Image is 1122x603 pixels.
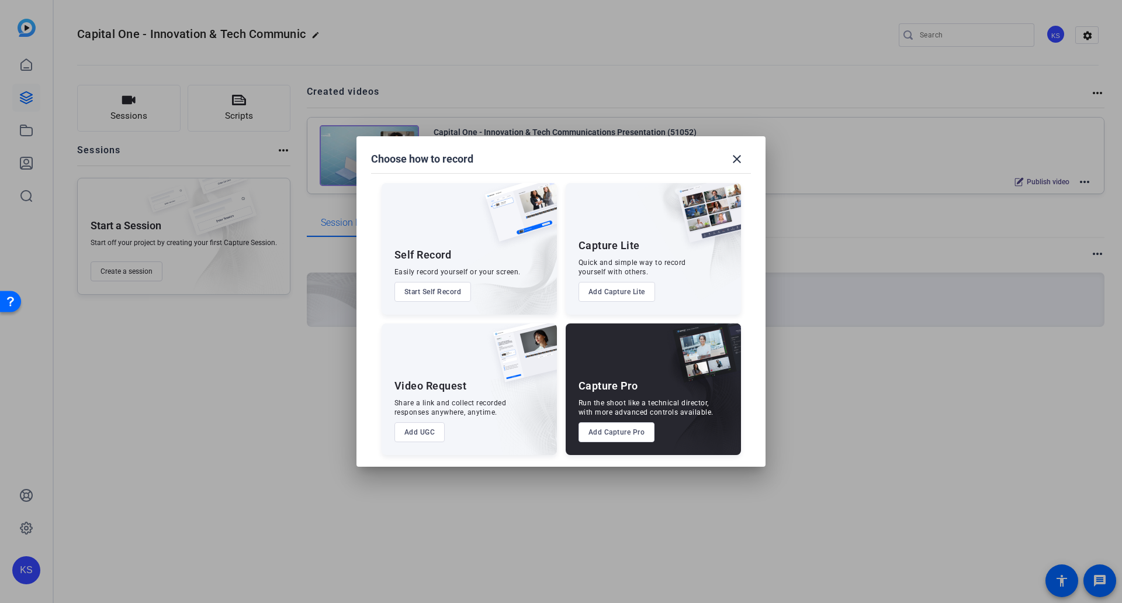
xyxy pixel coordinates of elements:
[579,379,638,393] div: Capture Pro
[579,258,686,277] div: Quick and simple way to record yourself with others.
[730,152,744,166] mat-icon: close
[394,267,521,277] div: Easily record yourself or your screen.
[394,379,467,393] div: Video Request
[654,338,741,455] img: embarkstudio-capture-pro.png
[394,422,445,442] button: Add UGC
[669,183,741,254] img: capture-lite.png
[455,208,557,315] img: embarkstudio-self-record.png
[579,239,640,253] div: Capture Lite
[579,422,655,442] button: Add Capture Pro
[394,248,452,262] div: Self Record
[371,152,473,166] h1: Choose how to record
[579,398,714,417] div: Run the shoot like a technical director, with more advanced controls available.
[484,323,557,394] img: ugc-content.png
[579,282,655,302] button: Add Capture Lite
[476,183,557,253] img: self-record.png
[636,183,741,300] img: embarkstudio-capture-lite.png
[664,323,741,395] img: capture-pro.png
[394,282,472,302] button: Start Self Record
[489,360,557,455] img: embarkstudio-ugc-content.png
[394,398,507,417] div: Share a link and collect recorded responses anywhere, anytime.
